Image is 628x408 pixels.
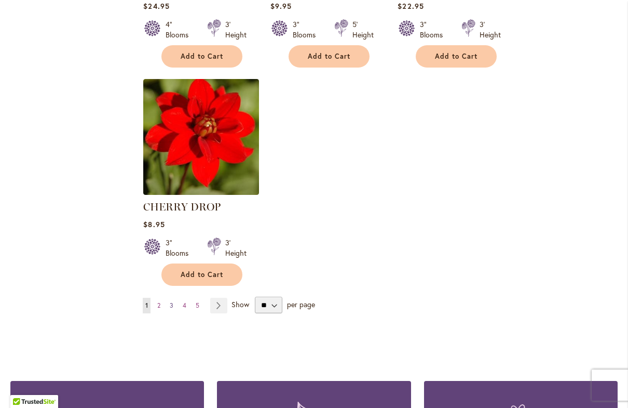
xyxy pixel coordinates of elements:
span: Add to Cart [181,52,223,61]
span: 2 [157,301,160,309]
div: 3" Blooms [420,19,449,40]
span: 5 [196,301,199,309]
div: 3" Blooms [166,238,195,258]
button: Add to Cart [161,264,242,286]
img: CHERRY DROP [143,79,259,195]
div: 3' Height [225,238,247,258]
span: Add to Cart [308,52,350,61]
a: 2 [155,298,163,313]
a: 4 [180,298,189,313]
button: Add to Cart [289,45,370,68]
button: Add to Cart [416,45,497,68]
div: 4" Blooms [166,19,195,40]
span: $8.95 [143,219,165,229]
div: 5' Height [352,19,374,40]
iframe: Launch Accessibility Center [8,371,37,400]
span: Show [231,299,249,309]
a: CHERRY DROP [143,187,259,197]
button: Add to Cart [161,45,242,68]
a: 3 [167,298,176,313]
a: CHERRY DROP [143,201,221,213]
div: 3' Height [480,19,501,40]
span: per page [287,299,315,309]
a: 5 [193,298,202,313]
span: 3 [170,301,173,309]
span: $24.95 [143,1,169,11]
span: Add to Cart [435,52,477,61]
span: $9.95 [270,1,291,11]
div: 3' Height [225,19,247,40]
span: 1 [145,301,148,309]
div: 3" Blooms [293,19,322,40]
span: 4 [183,301,186,309]
span: $22.95 [398,1,424,11]
span: Add to Cart [181,270,223,279]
